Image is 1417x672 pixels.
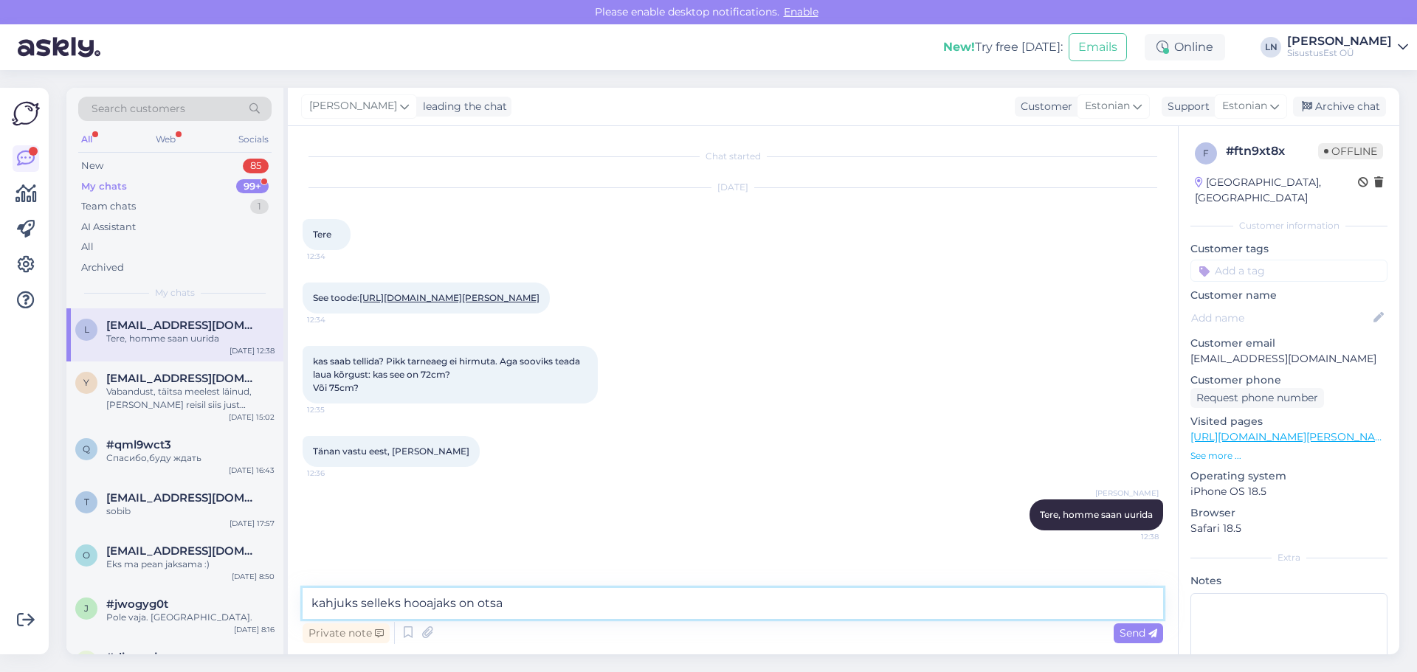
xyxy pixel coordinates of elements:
[303,623,390,643] div: Private note
[12,100,40,128] img: Askly Logo
[1190,484,1387,499] p: iPhone OS 18.5
[234,624,275,635] div: [DATE] 8:16
[1190,430,1394,443] a: [URL][DOMAIN_NAME][PERSON_NAME]
[106,505,275,518] div: sobib
[1190,336,1387,351] p: Customer email
[106,491,260,505] span: tiina.hintser@gmail.com
[307,468,362,479] span: 12:36
[106,319,260,332] span: leena.ivanova@yahoo.com
[1191,310,1371,326] input: Add name
[307,314,362,325] span: 12:34
[303,150,1163,163] div: Chat started
[106,372,260,385] span: ylleverte@hotmail.com
[313,446,469,457] span: Tänan vastu eest, [PERSON_NAME]
[230,518,275,529] div: [DATE] 17:57
[236,179,269,194] div: 99+
[155,286,195,299] span: My chats
[153,130,179,149] div: Web
[359,292,539,303] a: [URL][DOMAIN_NAME][PERSON_NAME]
[1120,626,1157,640] span: Send
[235,130,272,149] div: Socials
[106,438,171,451] span: #qml9wct3
[303,181,1163,194] div: [DATE]
[250,199,269,214] div: 1
[84,603,89,614] span: j
[106,385,275,412] div: Vabandust, täitsa meelest läinud, [PERSON_NAME] reisil siis just [PERSON_NAME] polnud meeles
[307,251,362,262] span: 12:34
[313,356,582,393] span: kas saab tellida? Pikk tarneaeg ei hirmuta. Aga sooviks teada laua kõrgust: kas see on 72cm? Või ...
[1069,33,1127,61] button: Emails
[106,611,275,624] div: Pole vaja. [GEOGRAPHIC_DATA].
[1190,468,1387,484] p: Operating system
[1287,35,1392,47] div: [PERSON_NAME]
[243,159,269,173] div: 85
[106,597,168,611] span: #jwogyg0t
[779,5,823,18] span: Enable
[1095,488,1159,499] span: [PERSON_NAME]
[81,240,94,254] div: All
[106,332,275,345] div: Tere, homme saan uurida
[1015,99,1072,114] div: Customer
[1287,47,1392,59] div: SisustusEst OÜ
[943,38,1063,56] div: Try free [DATE]:
[1226,142,1318,160] div: # ftn9xt8x
[1190,449,1387,463] p: See more ...
[92,101,185,117] span: Search customers
[83,443,90,454] span: q
[1103,531,1159,542] span: 12:38
[1085,98,1130,114] span: Estonian
[1261,37,1281,58] div: LN
[106,558,275,571] div: Eks ma pean jaksama :)
[81,199,136,214] div: Team chats
[84,496,89,508] span: t
[1145,34,1225,60] div: Online
[1203,148,1209,159] span: f
[1040,509,1153,520] span: Tere, homme saan uurida
[1287,35,1408,59] a: [PERSON_NAME]SisustusEst OÜ
[1190,351,1387,367] p: [EMAIL_ADDRESS][DOMAIN_NAME]
[1162,99,1210,114] div: Support
[1195,175,1358,206] div: [GEOGRAPHIC_DATA], [GEOGRAPHIC_DATA]
[1190,414,1387,429] p: Visited pages
[1293,97,1386,117] div: Archive chat
[81,179,127,194] div: My chats
[1318,143,1383,159] span: Offline
[1190,388,1324,408] div: Request phone number
[307,404,362,415] span: 12:35
[1190,288,1387,303] p: Customer name
[229,465,275,476] div: [DATE] 16:43
[229,412,275,423] div: [DATE] 15:02
[78,130,95,149] div: All
[81,220,136,235] div: AI Assistant
[83,550,90,561] span: o
[81,159,103,173] div: New
[313,292,539,303] span: See toode:
[84,324,89,335] span: l
[1222,98,1267,114] span: Estonian
[303,588,1163,619] textarea: kahjuks selleks hooajaks on otsa
[83,377,89,388] span: y
[943,40,975,54] b: New!
[309,98,397,114] span: [PERSON_NAME]
[1190,373,1387,388] p: Customer phone
[1190,219,1387,232] div: Customer information
[1190,505,1387,521] p: Browser
[81,260,124,275] div: Archived
[232,571,275,582] div: [DATE] 8:50
[106,651,157,664] span: #divscrzj
[106,544,260,558] span: oldekas@mail.ee
[230,345,275,356] div: [DATE] 12:38
[1190,521,1387,536] p: Safari 18.5
[1190,241,1387,257] p: Customer tags
[417,99,507,114] div: leading the chat
[313,229,331,240] span: Tere
[1190,573,1387,589] p: Notes
[1190,551,1387,564] div: Extra
[1190,260,1387,282] input: Add a tag
[106,451,275,465] div: Спасибо,буду ждать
